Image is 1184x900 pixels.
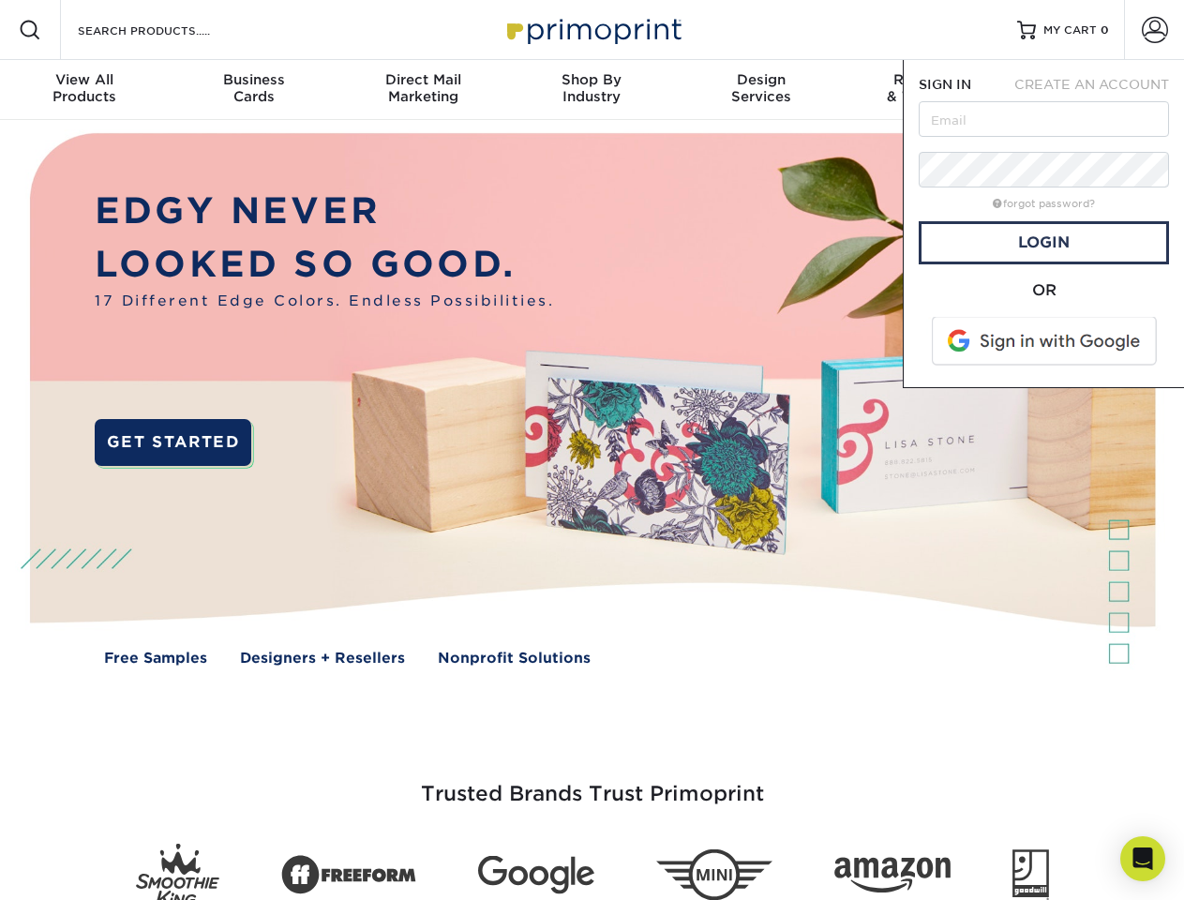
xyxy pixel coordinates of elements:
a: GET STARTED [95,419,251,466]
span: Shop By [507,71,676,88]
img: Goodwill [1012,849,1049,900]
h3: Trusted Brands Trust Primoprint [44,737,1141,829]
p: EDGY NEVER [95,185,554,238]
a: forgot password? [993,198,1095,210]
input: Email [919,101,1169,137]
div: Services [677,71,846,105]
a: Free Samples [104,648,207,669]
span: Direct Mail [338,71,507,88]
div: Cards [169,71,337,105]
a: BusinessCards [169,60,337,120]
span: SIGN IN [919,77,971,92]
span: CREATE AN ACCOUNT [1014,77,1169,92]
img: Amazon [834,858,951,893]
a: Login [919,221,1169,264]
input: SEARCH PRODUCTS..... [76,19,259,41]
p: LOOKED SO GOOD. [95,238,554,292]
a: Resources& Templates [846,60,1014,120]
span: MY CART [1043,22,1097,38]
div: Open Intercom Messenger [1120,836,1165,881]
a: Nonprofit Solutions [438,648,591,669]
span: Business [169,71,337,88]
img: Primoprint [499,9,686,50]
a: Direct MailMarketing [338,60,507,120]
span: 0 [1101,23,1109,37]
span: Resources [846,71,1014,88]
a: Shop ByIndustry [507,60,676,120]
div: OR [919,279,1169,302]
img: Google [478,856,594,894]
span: Design [677,71,846,88]
a: Designers + Resellers [240,648,405,669]
span: 17 Different Edge Colors. Endless Possibilities. [95,291,554,312]
div: Marketing [338,71,507,105]
a: DesignServices [677,60,846,120]
div: Industry [507,71,676,105]
div: & Templates [846,71,1014,105]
